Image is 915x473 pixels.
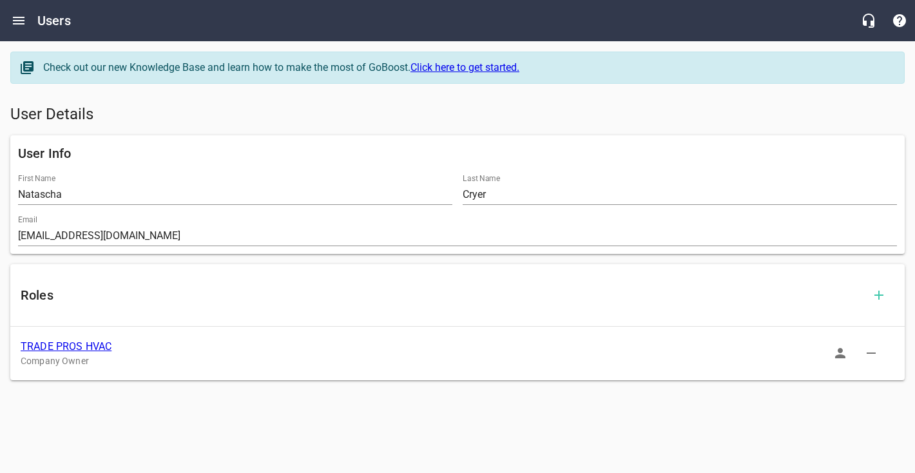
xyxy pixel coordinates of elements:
a: Click here to get started. [410,61,519,73]
button: Support Portal [884,5,915,36]
label: First Name [18,175,55,182]
label: Email [18,216,37,224]
button: Sign In as Role [825,338,856,369]
button: Add Role [863,280,894,311]
h6: User Info [18,143,897,164]
label: Last Name [463,175,500,182]
p: Company Owner [21,354,874,368]
h6: Roles [21,285,863,305]
a: TRADE PROS HVAC [21,340,111,352]
button: Delete Role [856,338,887,369]
h6: Users [37,10,71,31]
div: Check out our new Knowledge Base and learn how to make the most of GoBoost. [43,60,891,75]
button: Live Chat [853,5,884,36]
button: Open drawer [3,5,34,36]
h5: User Details [10,104,905,125]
